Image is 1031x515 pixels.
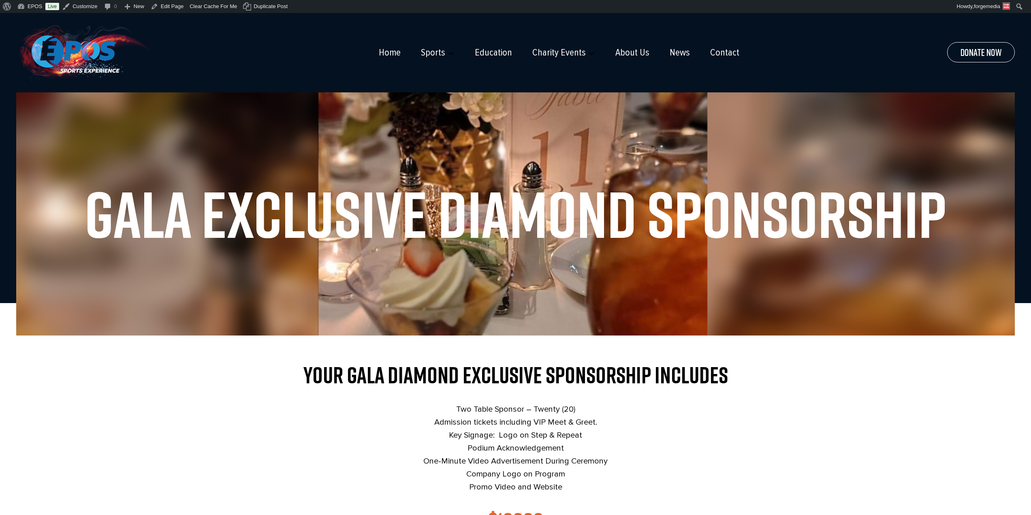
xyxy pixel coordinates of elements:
a: Contact [710,47,739,58]
a: Home [379,47,401,58]
strong: YOUR GALA DIAMOND EXCLUSIVE SPONSORSHIP INCLUDES [303,359,728,391]
a: News [670,47,690,58]
a: About Us [615,47,649,58]
p: Two Table Sponsor – Twenty (20) Admission tickets including VIP Meet & Greet. Key Signage: Logo o... [224,403,807,494]
span: forgemedia [974,3,1000,9]
a: Live [45,3,59,10]
h1: GALA EXCLUSIVE DIAMOND SPONSORSHIP [32,182,999,246]
a: Charity Events [532,47,586,58]
a: Donate Now [947,42,1015,62]
a: Education [475,47,512,58]
a: Sports [421,47,445,58]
